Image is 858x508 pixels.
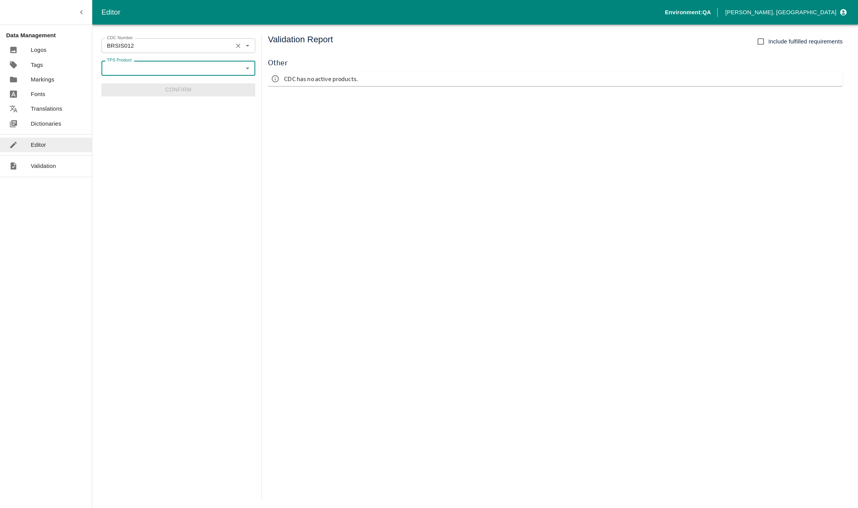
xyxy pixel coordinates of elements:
button: Clear [233,41,243,51]
p: Editor [31,141,46,149]
button: profile [722,6,849,19]
p: Validation [31,162,56,170]
span: Include fulfilled requirements [768,37,843,46]
p: Fonts [31,90,45,98]
p: Translations [31,105,62,113]
label: TPS Product [107,57,131,63]
p: [PERSON_NAME], [GEOGRAPHIC_DATA] [725,8,836,17]
button: Open [243,41,253,51]
div: Editor [101,7,665,18]
p: Markings [31,75,54,84]
h6: Other [268,57,843,68]
label: CDC Number [107,35,133,41]
p: Data Management [6,31,92,40]
p: Logos [31,46,47,54]
p: Environment: QA [665,8,711,17]
p: Tags [31,61,43,69]
p: Dictionaries [31,120,61,128]
h5: Validation Report [268,34,333,49]
button: Open [243,63,253,73]
p: CDC has no active products. [284,75,358,83]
